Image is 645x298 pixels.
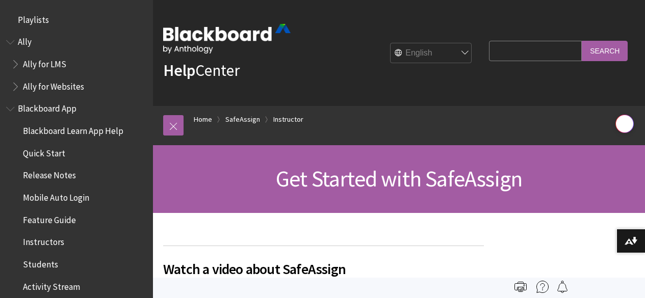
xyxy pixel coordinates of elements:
[582,41,628,61] input: Search
[23,189,89,203] span: Mobile Auto Login
[194,113,212,126] a: Home
[536,281,549,293] img: More help
[6,11,147,29] nav: Book outline for Playlists
[276,165,522,193] span: Get Started with SafeAssign
[6,34,147,95] nav: Book outline for Anthology Ally Help
[23,122,123,136] span: Blackboard Learn App Help
[163,24,291,53] img: Blackboard by Anthology
[163,258,484,280] span: Watch a video about SafeAssign
[163,60,240,80] a: HelpCenter
[23,211,76,225] span: Feature Guide
[18,100,76,114] span: Blackboard App
[23,234,64,248] span: Instructors
[18,34,32,47] span: Ally
[23,145,65,158] span: Quick Start
[273,113,303,126] a: Instructor
[163,60,195,80] strong: Help
[18,11,49,25] span: Playlists
[23,78,84,92] span: Ally for Websites
[514,281,527,293] img: Print
[23,256,58,269] span: Students
[23,167,76,181] span: Release Notes
[391,43,472,64] select: Site Language Selector
[556,281,569,293] img: Follow this page
[23,278,80,292] span: Activity Stream
[225,113,260,126] a: SafeAssign
[23,56,66,69] span: Ally for LMS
